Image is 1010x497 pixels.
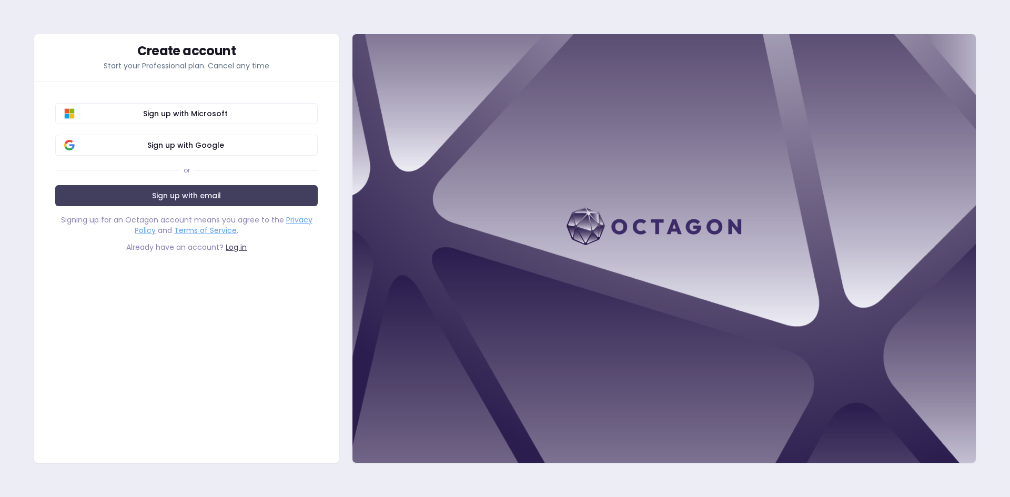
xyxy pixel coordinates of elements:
a: Sign up with email [55,185,318,206]
span: Sign up with Google [62,140,309,150]
div: Signing up for an Octagon account means you agree to the and . [55,215,318,236]
span: Sign up with Microsoft [62,108,309,119]
div: Create account [55,45,318,57]
p: Start your Professional plan. Cancel any time [55,60,318,71]
button: Sign up with Microsoft [55,103,318,124]
a: Log in [226,242,247,252]
button: Sign up with Google [55,135,318,156]
a: Privacy Policy [135,215,312,236]
div: Already have an account? [55,242,318,252]
a: Terms of Service [174,225,237,236]
div: or [184,166,190,175]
